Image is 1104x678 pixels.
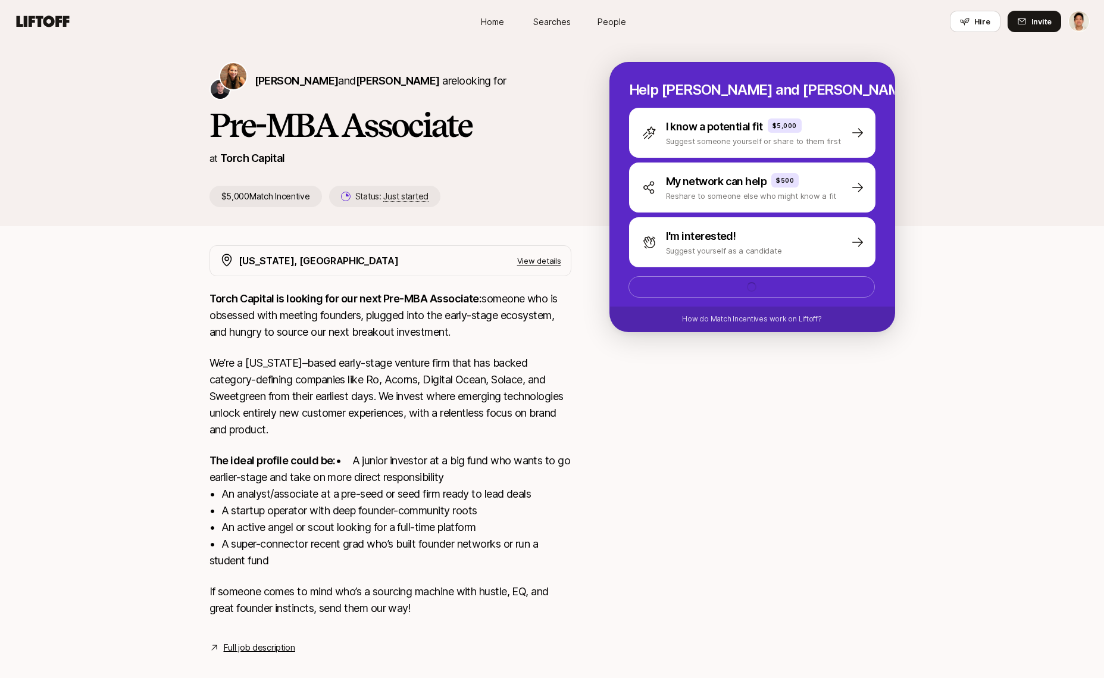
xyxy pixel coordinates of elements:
[209,583,571,617] p: If someone comes to mind who’s a sourcing machine with hustle, EQ, and great founder instincts, s...
[533,15,571,28] span: Searches
[209,292,482,305] strong: Torch Capital is looking for our next Pre-MBA Associate:
[338,74,439,87] span: and
[220,152,285,164] a: Torch Capital
[209,290,571,340] p: someone who is obsessed with meeting founders, plugged into the early-stage ecosystem, and hungry...
[463,11,523,33] a: Home
[211,80,230,99] img: Christopher Harper
[974,15,990,27] span: Hire
[682,314,821,324] p: How do Match Incentives work on Liftoff?
[209,107,571,143] h1: Pre-MBA Associate
[517,255,561,267] p: View details
[598,15,626,28] span: People
[209,452,571,569] p: • A junior investor at a big fund who wants to go earlier-stage and take on more direct responsib...
[220,63,246,89] img: Katie Reiner
[255,73,506,89] p: are looking for
[666,173,767,190] p: My network can help
[255,74,339,87] span: [PERSON_NAME]
[666,190,837,202] p: Reshare to someone else who might know a fit
[356,74,440,87] span: [PERSON_NAME]
[666,135,841,147] p: Suggest someone yourself or share to them first
[773,121,797,130] p: $5,000
[666,228,736,245] p: I'm interested!
[523,11,582,33] a: Searches
[383,191,429,202] span: Just started
[355,189,429,204] p: Status:
[209,454,336,467] strong: The ideal profile could be:
[1069,11,1089,32] img: Jeremy Chen
[239,253,399,268] p: [US_STATE], [GEOGRAPHIC_DATA]
[481,15,504,28] span: Home
[950,11,1000,32] button: Hire
[1008,11,1061,32] button: Invite
[776,176,794,185] p: $500
[209,355,571,438] p: We’re a [US_STATE]–based early-stage venture firm that has backed category-defining companies lik...
[224,640,295,655] a: Full job description
[629,82,875,98] p: Help [PERSON_NAME] and [PERSON_NAME] hire
[1031,15,1052,27] span: Invite
[209,186,322,207] p: $5,000 Match Incentive
[666,245,782,257] p: Suggest yourself as a candidate
[666,118,763,135] p: I know a potential fit
[582,11,642,33] a: People
[209,151,218,166] p: at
